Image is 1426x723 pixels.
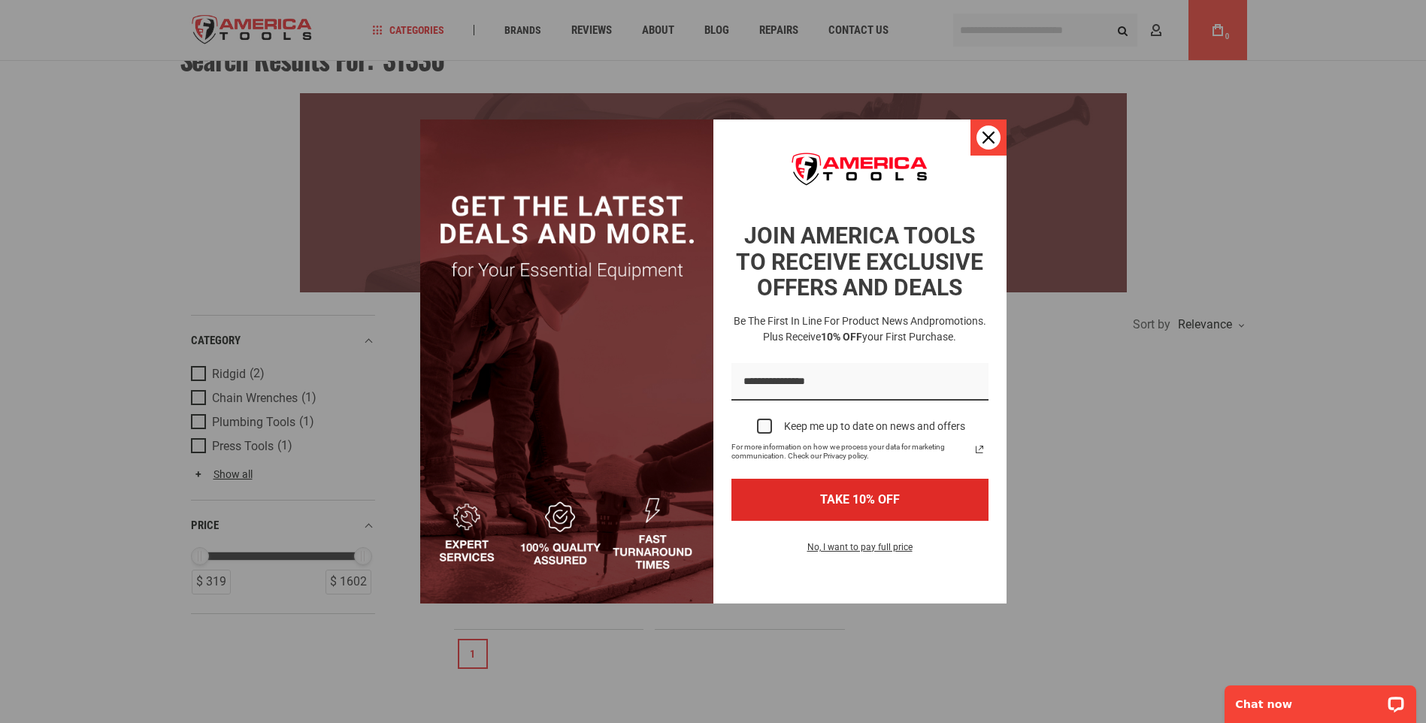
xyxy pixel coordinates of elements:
[731,479,989,520] button: TAKE 10% OFF
[970,440,989,458] svg: link icon
[1215,676,1426,723] iframe: LiveChat chat widget
[763,315,986,343] span: promotions. Plus receive your first purchase.
[970,119,1007,156] button: Close
[982,132,995,144] svg: close icon
[731,363,989,401] input: Email field
[821,331,862,343] strong: 10% OFF
[784,420,965,433] div: Keep me up to date on news and offers
[736,222,983,301] strong: JOIN AMERICA TOOLS TO RECEIVE EXCLUSIVE OFFERS AND DEALS
[731,443,970,461] span: For more information on how we process your data for marketing communication. Check our Privacy p...
[970,440,989,458] a: Read our Privacy Policy
[728,313,992,345] h3: Be the first in line for product news and
[795,539,925,564] button: No, I want to pay full price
